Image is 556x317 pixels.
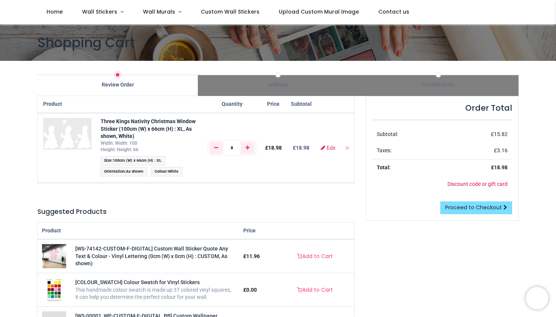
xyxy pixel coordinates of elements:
span: Proceed to Checkout [445,204,502,211]
th: Price [261,96,286,113]
span: Wall Murals [143,8,175,15]
span: White [168,169,179,174]
th: Product [37,96,96,113]
td: Taxes: [372,142,448,159]
span: 15.82 [494,131,508,137]
iframe: Brevo live chat [526,287,548,309]
span: : [151,167,182,176]
span: Size [104,158,112,163]
span: Edit [327,145,335,150]
span: : [101,167,147,176]
span: £ [243,253,260,259]
div: Review Order [37,81,198,89]
div: Confirm Order [358,81,519,89]
th: Subtotal [286,96,316,113]
span: Wall Stickers [82,8,117,15]
strong: Total: [377,164,391,170]
a: Remove from cart [345,145,350,151]
span: Contact us [378,8,409,15]
span: Quantity [222,101,242,107]
span: Upload Custom Mural Image [279,8,359,15]
span: 3.16 [497,147,508,153]
b: £ [293,145,309,151]
a: Edit [321,145,335,150]
img: [WS-74142-CUSTOM-F-DIGITAL] Custom Wall Sticker Quote Any Text & Colour - Vinyl Lettering (0cm (W... [42,244,66,268]
a: [WS-74142-CUSTOM-F-DIGITAL] Custom Wall Sticker Quote Any Text & Colour - Vinyl Lettering (0cm (W... [42,253,66,259]
a: Remove one [209,142,223,154]
a: [WS-74142-CUSTOM-F-DIGITAL] Custom Wall Sticker Quote Any Text & Colour - Vinyl Lettering (0cm (W... [75,246,228,266]
span: 18.98 [268,145,282,151]
td: Subtotal: [372,126,448,143]
a: [COLOUR_SWATCH] Colour Swatch for Vinyl Stickers [45,286,63,292]
h5: Suggested Products [37,207,354,216]
a: Add to Cart [292,250,338,263]
img: A8wVWhIluRERgAAAABJRU5ErkJggg== [43,118,92,150]
span: 11.96 [246,253,260,259]
a: [COLOUR_SWATCH] Colour Swatch for Vinyl Stickers [75,279,200,285]
h1: Shopping Cart [37,33,519,52]
th: Price [239,223,275,240]
img: [COLOUR_SWATCH] Colour Swatch for Vinyl Stickers [45,278,63,302]
span: Orientation [104,169,125,174]
a: Three Kings Nativity Christmas Window Sticker (100cm (W) x 66cm (H) : XL, As shown, White) [101,118,196,139]
span: Width: Width: 100 [101,141,137,146]
span: : [101,156,165,165]
span: 18.98 [494,164,508,170]
a: Add one [241,142,255,154]
strong: £ [491,164,508,170]
span: Home [47,8,63,15]
span: 0.00 [246,287,257,293]
span: 100cm (W) x 66cm (H) : XL [113,158,162,163]
span: Colour [155,169,167,174]
span: £ [491,131,508,137]
a: Proceed to Checkout [440,201,512,214]
span: As shown [126,169,143,174]
span: Custom Wall Stickers [201,8,259,15]
h4: Order Total [372,102,512,113]
a: Add to Cart [292,284,338,297]
span: Height: Height: 66 [101,147,138,152]
span: £ [265,145,282,151]
a: Discount code or gift card [447,181,508,187]
span: £ [494,147,508,153]
div: This handmade colour swatch is made up 37 colored vinyl squares, it can help you determine the pe... [75,286,234,301]
span: £ [243,287,257,293]
span: 18.98 [296,145,309,151]
div: Address [198,81,358,89]
th: Product [37,223,239,240]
